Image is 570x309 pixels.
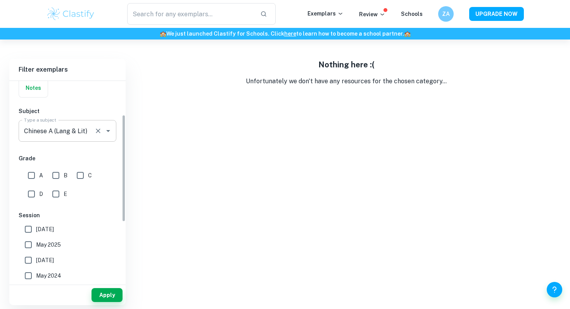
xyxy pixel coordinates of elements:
span: [DATE] [36,256,54,264]
button: Apply [92,288,123,302]
span: 🏫 [404,31,411,37]
button: Open [103,125,114,136]
img: Clastify logo [46,6,95,22]
h6: Subject [19,107,116,115]
a: Schools [401,11,423,17]
h5: Nothing here :( [132,59,561,70]
button: UPGRADE NOW [469,7,524,21]
button: Notes [19,79,48,97]
a: here [284,31,296,37]
p: Unfortunately we don't have any resources for the chosen category... [132,77,561,86]
span: May 2025 [36,240,61,249]
button: ZA [438,6,454,22]
span: A [39,171,43,180]
span: E [64,190,67,198]
h6: We just launched Clastify for Schools. Click to learn how to become a school partner. [2,29,568,38]
h6: Grade [19,154,116,163]
h6: Filter exemplars [9,59,126,81]
span: C [88,171,92,180]
label: Type a subject [24,117,56,123]
h6: Session [19,211,116,220]
span: B [64,171,67,180]
span: [DATE] [36,225,54,233]
p: Review [359,10,385,19]
span: D [39,190,43,198]
span: 🏫 [160,31,166,37]
p: Exemplars [307,9,344,18]
button: Clear [93,125,104,136]
span: May 2024 [36,271,61,280]
h6: ZA [442,10,451,18]
input: Search for any exemplars... [127,3,254,25]
button: Help and Feedback [547,282,562,297]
